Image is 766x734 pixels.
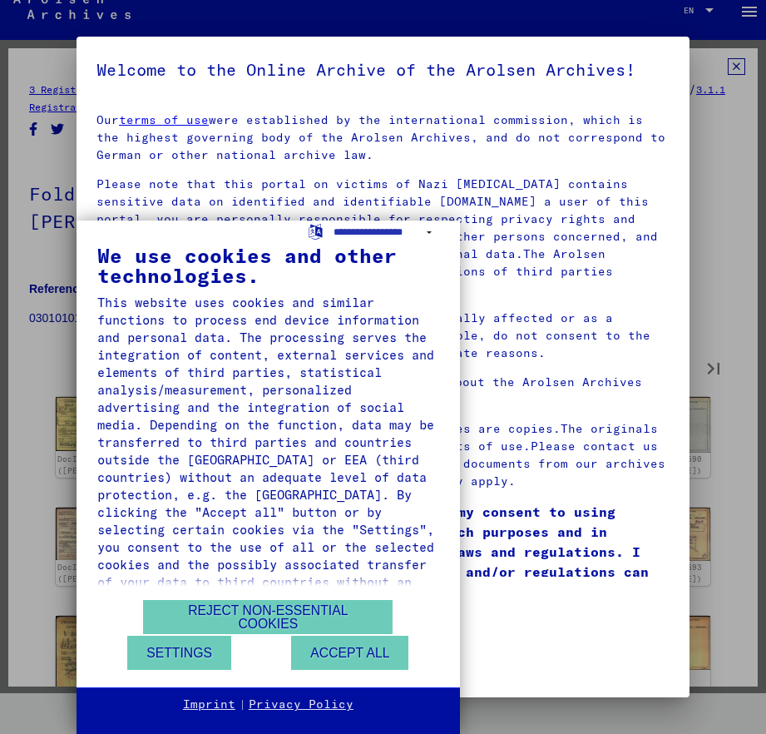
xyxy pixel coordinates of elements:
[97,245,439,285] div: We use cookies and other technologies.
[291,636,408,670] button: Accept all
[183,697,235,713] a: Imprint
[97,294,439,608] div: This website uses cookies and similar functions to process end device information and personal da...
[143,600,393,634] button: Reject non-essential cookies
[249,697,353,713] a: Privacy Policy
[127,636,231,670] button: Settings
